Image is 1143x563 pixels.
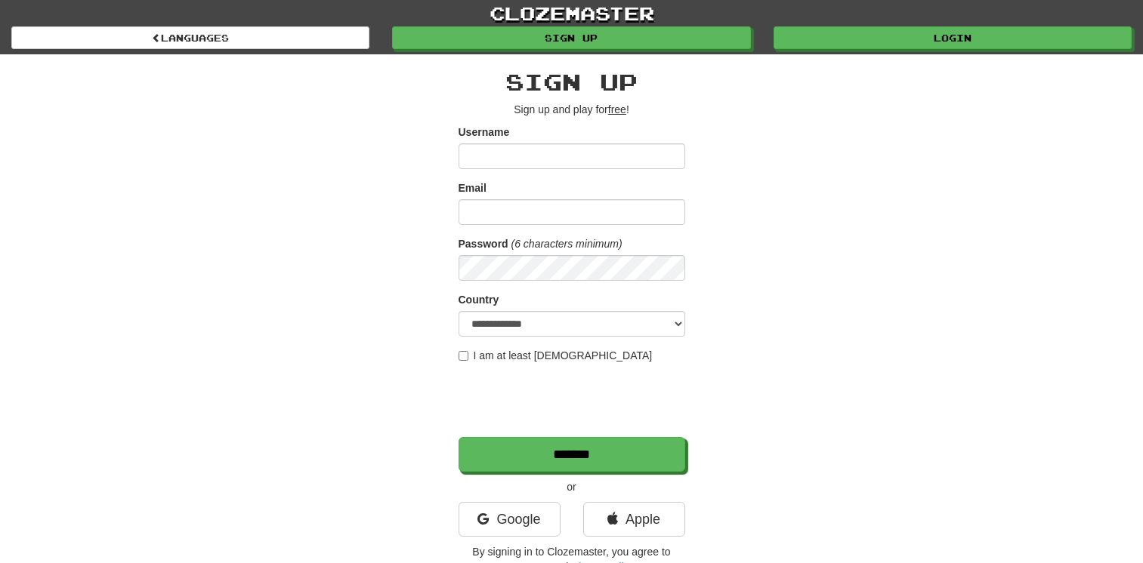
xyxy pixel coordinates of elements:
label: Username [459,125,510,140]
label: Country [459,292,499,307]
h2: Sign up [459,69,685,94]
iframe: reCAPTCHA [459,371,688,429]
p: or [459,479,685,494]
a: Login [774,26,1132,49]
a: Languages [11,26,369,49]
label: Email [459,180,487,195]
a: Google [459,502,561,537]
p: Sign up and play for ! [459,102,685,117]
a: Apple [583,502,685,537]
input: I am at least [DEMOGRAPHIC_DATA] [459,351,468,361]
a: Sign up [392,26,750,49]
u: free [608,103,626,115]
label: I am at least [DEMOGRAPHIC_DATA] [459,348,653,363]
label: Password [459,236,508,251]
em: (6 characters minimum) [511,238,622,250]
